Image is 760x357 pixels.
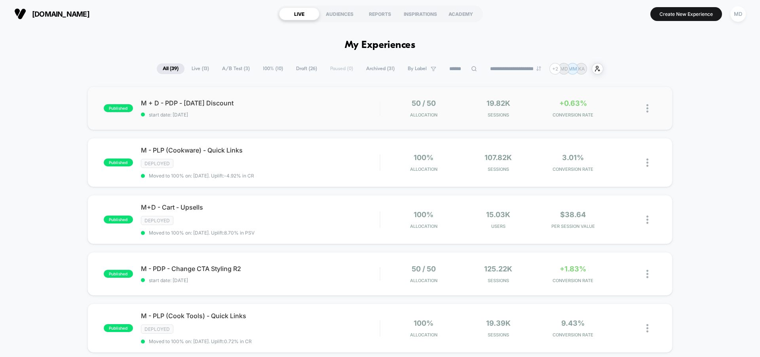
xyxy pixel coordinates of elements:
[560,265,586,273] span: +1.83%
[561,319,585,327] span: 9.43%
[408,66,427,72] span: By Label
[279,8,319,20] div: LIVE
[560,66,568,72] p: MD
[486,319,511,327] span: 19.39k
[578,66,585,72] p: KA
[650,7,722,21] button: Create New Experience
[157,63,184,74] span: All ( 39 )
[104,270,133,278] span: published
[730,6,746,22] div: MD
[141,216,173,225] span: Deployed
[646,158,648,167] img: close
[410,166,437,172] span: Allocation
[412,265,436,273] span: 50 / 50
[14,8,26,20] img: Visually logo
[463,332,534,338] span: Sessions
[32,10,89,18] span: [DOMAIN_NAME]
[538,166,608,172] span: CONVERSION RATE
[290,63,323,74] span: Draft ( 26 )
[104,324,133,332] span: published
[141,112,380,118] span: start date: [DATE]
[568,66,577,72] p: MM
[536,66,541,71] img: end
[484,265,512,273] span: 125.22k
[560,210,586,219] span: $38.64
[463,112,534,118] span: Sessions
[463,223,534,229] span: Users
[414,153,433,162] span: 100%
[562,153,584,162] span: 3.01%
[410,112,437,118] span: Allocation
[728,6,748,22] button: MD
[360,63,401,74] span: Archived ( 31 )
[104,104,133,112] span: published
[141,312,380,320] span: M - PLP (Cook Tools) - Quick Links
[12,8,92,20] button: [DOMAIN_NAME]
[486,210,510,219] span: 15.03k
[463,278,534,283] span: Sessions
[410,278,437,283] span: Allocation
[441,8,481,20] div: ACADEMY
[345,40,416,51] h1: My Experiences
[104,216,133,223] span: published
[360,8,400,20] div: REPORTS
[486,99,510,107] span: 19.82k
[104,158,133,166] span: published
[186,63,215,74] span: Live ( 13 )
[141,277,380,283] span: start date: [DATE]
[538,278,608,283] span: CONVERSION RATE
[559,99,587,107] span: +0.63%
[484,153,512,162] span: 107.82k
[463,166,534,172] span: Sessions
[646,104,648,113] img: close
[319,8,360,20] div: AUDIENCES
[646,216,648,224] img: close
[141,159,173,168] span: Deployed
[412,99,436,107] span: 50 / 50
[410,223,437,229] span: Allocation
[410,332,437,338] span: Allocation
[646,270,648,278] img: close
[141,265,380,273] span: M - PDP - Change CTA Styling R2
[149,173,254,179] span: Moved to 100% on: [DATE] . Uplift: -4.92% in CR
[538,332,608,338] span: CONVERSION RATE
[414,319,433,327] span: 100%
[141,99,380,107] span: M + D - PDP - [DATE] Discount
[257,63,289,74] span: 100% ( 10 )
[400,8,441,20] div: INSPIRATIONS
[141,146,380,154] span: M - PLP (Cookware) - Quick Links
[149,230,255,236] span: Moved to 100% on: [DATE] . Uplift: 8.70% in PSV
[538,112,608,118] span: CONVERSION RATE
[414,210,433,219] span: 100%
[149,338,252,344] span: Moved to 100% on: [DATE] . Uplift: 0.72% in CR
[549,63,561,74] div: + 2
[538,223,608,229] span: PER SESSION VALUE
[141,203,380,211] span: M+D - Cart - Upsells
[216,63,256,74] span: A/B Test ( 3 )
[646,324,648,332] img: close
[141,325,173,334] span: Deployed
